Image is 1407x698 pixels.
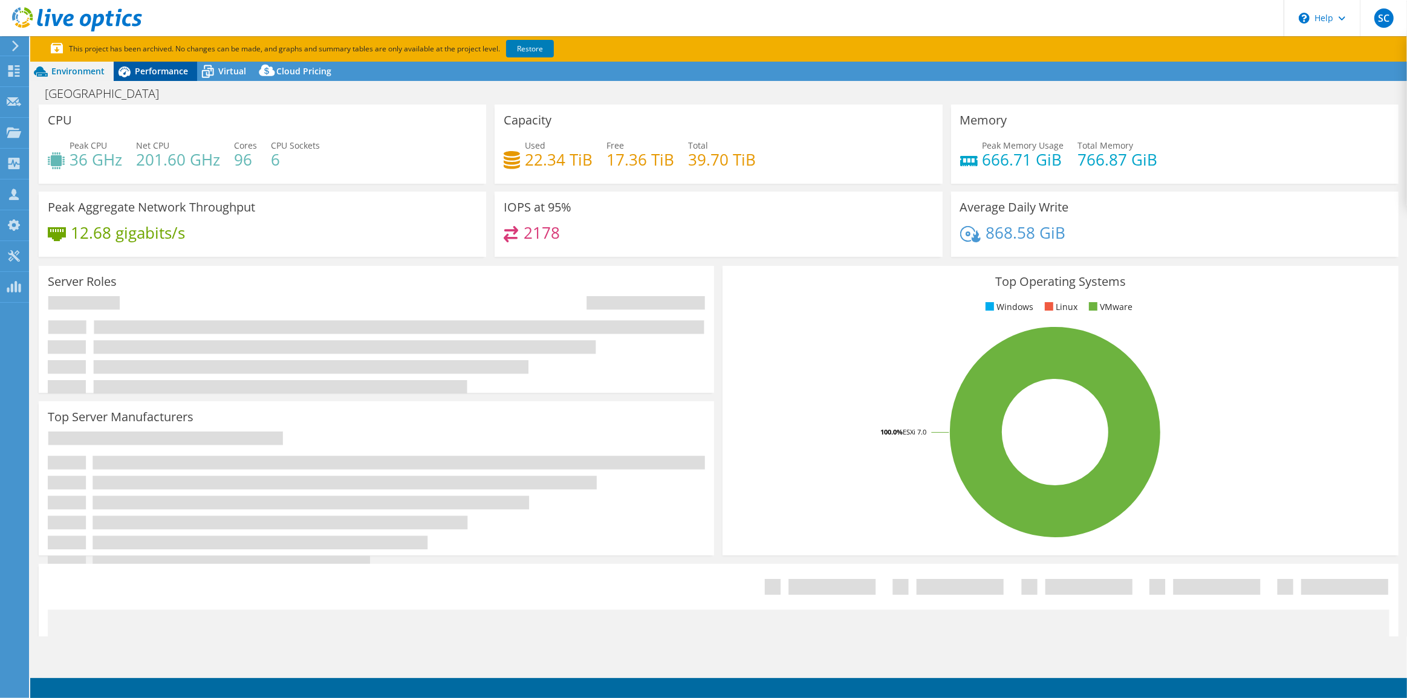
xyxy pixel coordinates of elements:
[1374,8,1394,28] span: SC
[276,65,331,77] span: Cloud Pricing
[70,153,122,166] h4: 36 GHz
[1042,300,1078,314] li: Linux
[983,300,1034,314] li: Windows
[135,65,188,77] span: Performance
[506,40,554,57] a: Restore
[688,140,708,151] span: Total
[525,153,593,166] h4: 22.34 TiB
[524,226,560,239] h4: 2178
[983,140,1064,151] span: Peak Memory Usage
[234,153,257,166] h4: 96
[903,427,926,436] tspan: ESXi 7.0
[732,275,1389,288] h3: Top Operating Systems
[606,153,674,166] h4: 17.36 TiB
[48,201,255,214] h3: Peak Aggregate Network Throughput
[136,140,169,151] span: Net CPU
[606,140,624,151] span: Free
[1299,13,1310,24] svg: \n
[1086,300,1133,314] li: VMware
[960,201,1069,214] h3: Average Daily Write
[39,87,178,100] h1: [GEOGRAPHIC_DATA]
[271,140,320,151] span: CPU Sockets
[504,114,551,127] h3: Capacity
[48,275,117,288] h3: Server Roles
[218,65,246,77] span: Virtual
[70,140,107,151] span: Peak CPU
[986,226,1065,239] h4: 868.58 GiB
[504,201,571,214] h3: IOPS at 95%
[51,65,105,77] span: Environment
[983,153,1064,166] h4: 666.71 GiB
[1078,140,1134,151] span: Total Memory
[960,114,1007,127] h3: Memory
[136,153,220,166] h4: 201.60 GHz
[48,114,72,127] h3: CPU
[271,153,320,166] h4: 6
[880,427,903,436] tspan: 100.0%
[1078,153,1158,166] h4: 766.87 GiB
[48,410,193,424] h3: Top Server Manufacturers
[525,140,545,151] span: Used
[688,153,756,166] h4: 39.70 TiB
[71,226,185,239] h4: 12.68 gigabits/s
[234,140,257,151] span: Cores
[51,42,643,56] p: This project has been archived. No changes can be made, and graphs and summary tables are only av...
